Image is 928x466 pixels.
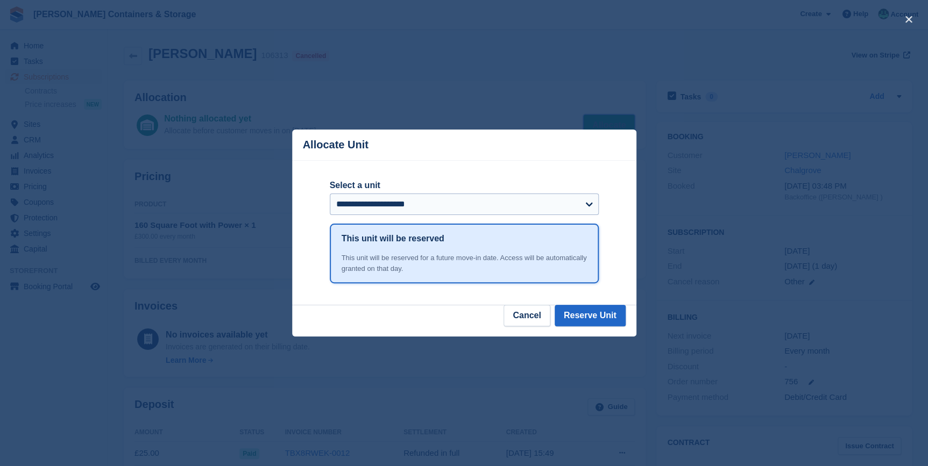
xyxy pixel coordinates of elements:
button: close [900,11,917,28]
p: Allocate Unit [303,139,369,151]
h1: This unit will be reserved [342,232,444,245]
div: This unit will be reserved for a future move-in date. Access will be automatically granted on tha... [342,253,587,274]
button: Reserve Unit [555,305,626,326]
label: Select a unit [330,179,599,192]
button: Cancel [504,305,550,326]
